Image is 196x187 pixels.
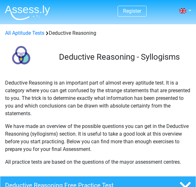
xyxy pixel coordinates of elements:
[123,8,141,14] a: Register
[5,30,44,36] a: All Aptitude Tests
[5,79,191,117] p: Deductive Reasoning is an important part of almost every aptitude test. It is a category where yo...
[5,42,37,74] img: deductive reasoning
[3,29,193,37] div: Deductive Reasoning
[59,52,186,62] h3: Deductive Reasoning - Syllogisms
[5,123,191,153] p: We have made an overview of the possible questions you can get in the Deductive Reasoning (syllog...
[5,158,191,166] p: All practice tests are based on the questions of the mayor assessment centres.
[5,5,50,20] img: Assessly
